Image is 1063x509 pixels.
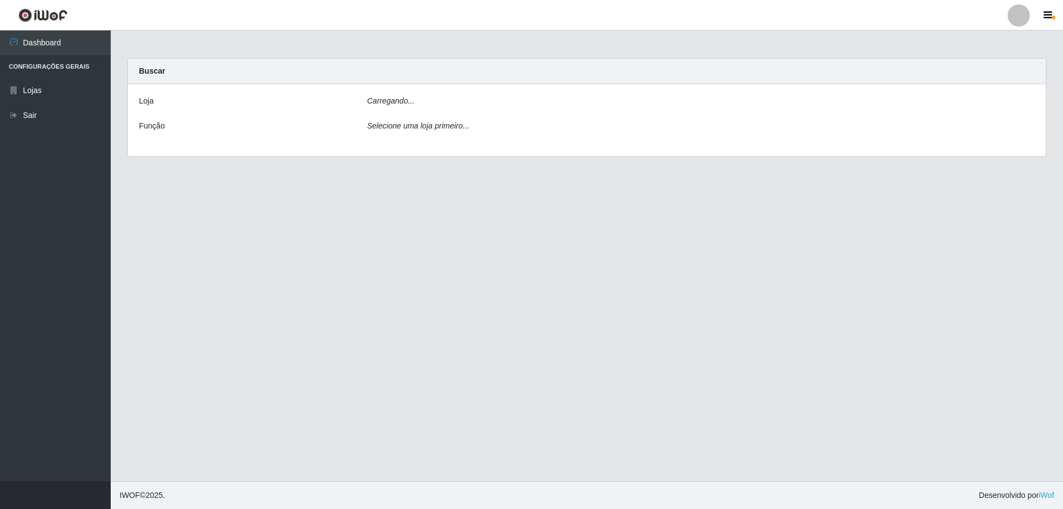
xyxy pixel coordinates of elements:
img: CoreUI Logo [18,8,68,22]
label: Loja [139,95,153,107]
a: iWof [1039,491,1054,500]
span: Desenvolvido por [979,490,1054,501]
span: © 2025 . [120,490,165,501]
span: IWOF [120,491,140,500]
label: Função [139,120,165,132]
i: Carregando... [367,96,415,105]
i: Selecione uma loja primeiro... [367,121,469,130]
strong: Buscar [139,66,165,75]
